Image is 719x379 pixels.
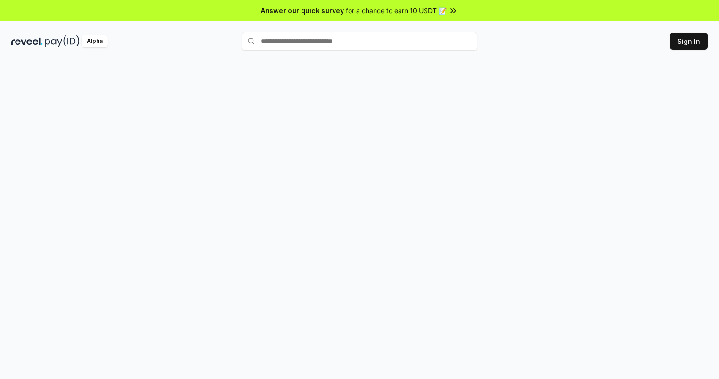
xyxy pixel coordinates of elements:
span: Answer our quick survey [261,6,344,16]
button: Sign In [670,33,708,50]
img: reveel_dark [11,35,43,47]
div: Alpha [82,35,108,47]
span: for a chance to earn 10 USDT 📝 [346,6,447,16]
img: pay_id [45,35,80,47]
